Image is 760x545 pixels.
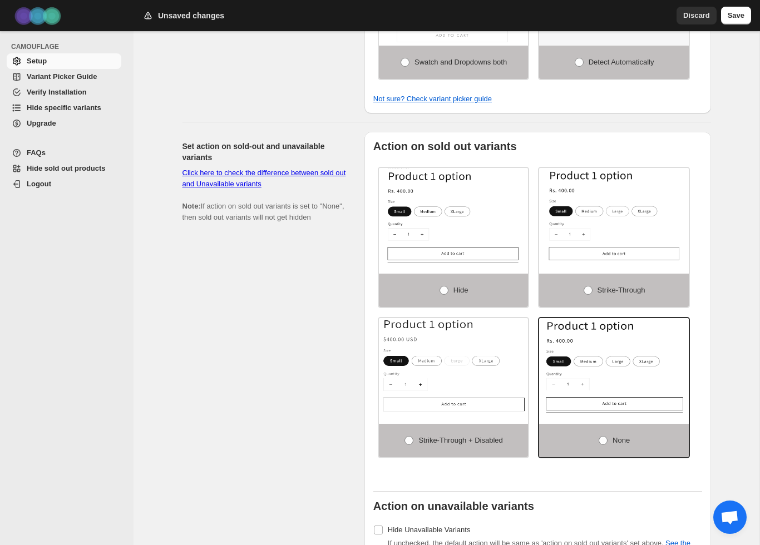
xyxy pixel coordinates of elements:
[7,161,121,176] a: Hide sold out products
[7,176,121,192] a: Logout
[27,72,97,81] span: Variant Picker Guide
[373,140,517,152] b: Action on sold out variants
[182,169,346,221] span: If action on sold out variants is set to "None", then sold out variants will not get hidden
[7,100,121,116] a: Hide specific variants
[27,180,51,188] span: Logout
[453,286,468,294] span: Hide
[27,164,106,172] span: Hide sold out products
[683,10,710,21] span: Discard
[27,103,101,112] span: Hide specific variants
[589,58,654,66] span: Detect Automatically
[379,318,529,413] img: Strike-through + Disabled
[418,436,502,444] span: Strike-through + Disabled
[728,10,744,21] span: Save
[7,145,121,161] a: FAQs
[7,69,121,85] a: Variant Picker Guide
[11,42,126,51] span: CAMOUFLAGE
[677,7,717,24] button: Discard
[373,95,492,103] a: Not sure? Check variant picker guide
[182,169,346,188] a: Click here to check the difference between sold out and Unavailable variants
[721,7,751,24] button: Save
[27,119,56,127] span: Upgrade
[713,501,747,534] a: Open chat
[7,53,121,69] a: Setup
[27,148,46,157] span: FAQs
[539,168,689,262] img: Strike-through
[613,436,630,444] span: None
[27,57,47,65] span: Setup
[158,10,224,21] h2: Unsaved changes
[7,85,121,100] a: Verify Installation
[7,116,121,131] a: Upgrade
[388,526,471,534] span: Hide Unavailable Variants
[182,141,347,163] h2: Set action on sold-out and unavailable variants
[379,168,529,262] img: Hide
[539,318,689,413] img: None
[182,202,201,210] b: Note:
[373,500,534,512] b: Action on unavailable variants
[414,58,507,66] span: Swatch and Dropdowns both
[27,88,87,96] span: Verify Installation
[598,286,645,294] span: Strike-through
